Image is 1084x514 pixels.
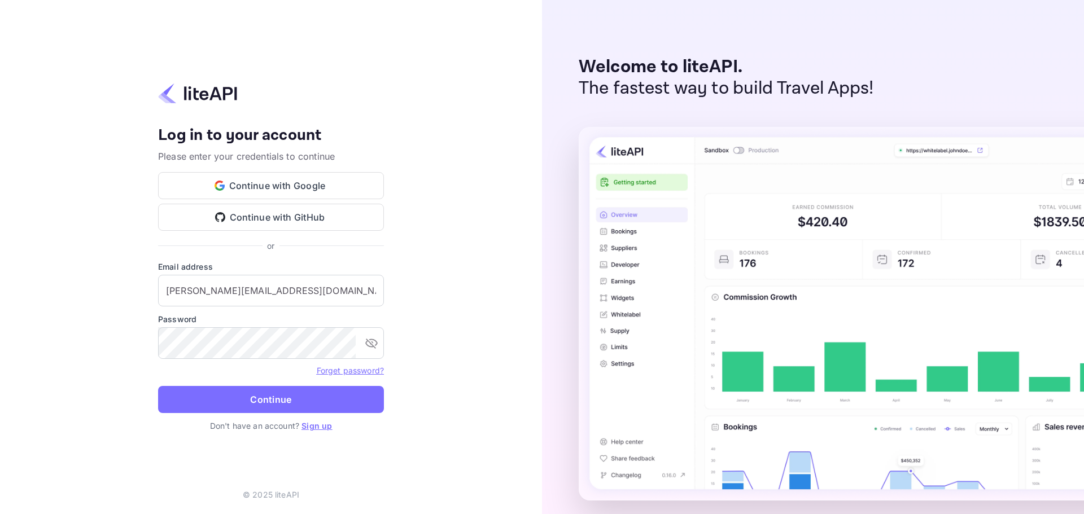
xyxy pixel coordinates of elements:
a: Forget password? [317,364,384,376]
button: Continue [158,386,384,413]
img: liteapi [158,82,237,104]
label: Password [158,313,384,325]
p: Welcome to liteAPI. [579,56,874,78]
p: or [267,240,274,252]
p: © 2025 liteAPI [243,489,299,500]
input: Enter your email address [158,275,384,306]
a: Forget password? [317,366,384,375]
button: toggle password visibility [360,332,383,354]
p: The fastest way to build Travel Apps! [579,78,874,99]
button: Continue with GitHub [158,204,384,231]
p: Please enter your credentials to continue [158,150,384,163]
p: Don't have an account? [158,420,384,432]
h4: Log in to your account [158,126,384,146]
button: Continue with Google [158,172,384,199]
a: Sign up [301,421,332,430]
label: Email address [158,261,384,273]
